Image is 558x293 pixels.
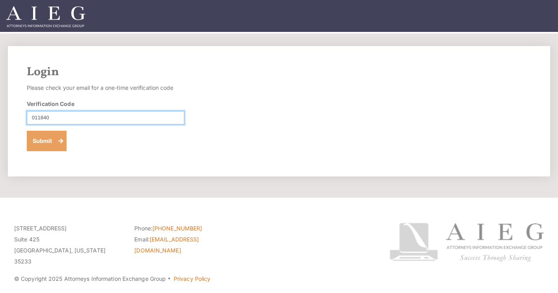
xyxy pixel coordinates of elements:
[167,278,171,282] span: ·
[27,100,74,108] label: Verification Code
[27,65,531,79] h2: Login
[27,82,184,93] p: Please check your email for a one-time verification code
[152,225,202,232] a: [PHONE_NUMBER]
[134,223,243,234] li: Phone:
[14,223,122,267] p: [STREET_ADDRESS] Suite 425 [GEOGRAPHIC_DATA], [US_STATE] 35233
[134,234,243,256] li: Email:
[174,275,210,282] a: Privacy Policy
[134,236,199,254] a: [EMAIL_ADDRESS][DOMAIN_NAME]
[389,223,544,262] img: Attorneys Information Exchange Group logo
[27,131,67,151] button: Submit
[14,273,363,284] p: © Copyright 2025 Attorneys Information Exchange Group
[6,6,85,27] img: Attorneys Information Exchange Group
